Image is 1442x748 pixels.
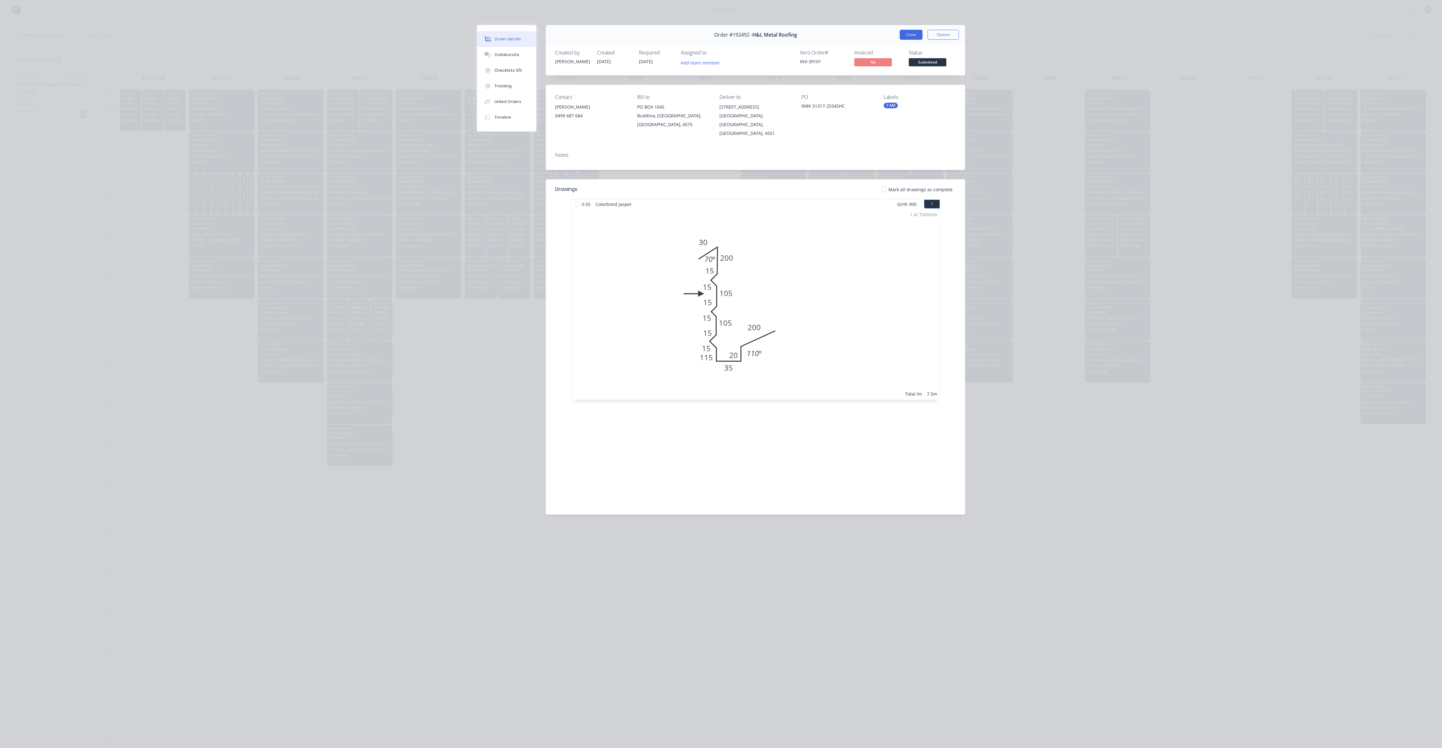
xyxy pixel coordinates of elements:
[681,50,744,56] div: Assigned to
[900,30,923,40] button: Close
[477,94,536,110] button: Linked Orders
[719,111,791,138] div: [GEOGRAPHIC_DATA], [GEOGRAPHIC_DATA], [GEOGRAPHIC_DATA], 4551
[928,30,959,40] button: Options
[800,58,847,65] div: INV-39101
[477,31,536,47] button: Order details
[897,200,917,209] span: Girth 900
[637,111,709,129] div: Buddina, [GEOGRAPHIC_DATA], [GEOGRAPHIC_DATA], 4575
[884,103,898,108] div: 7 AM
[714,32,752,38] span: Order #192492 -
[593,200,634,209] span: Colorbond Jasper
[597,50,632,56] div: Created
[494,83,512,89] div: Tracking
[719,94,791,100] div: Deliver to
[637,94,709,100] div: Bill to
[571,209,940,400] div: 0201530152002001535151510511510515110º70º1 at 7500mmTotal lm7.5m
[637,103,709,111] div: PO BOX 1045
[639,50,673,56] div: Required
[752,32,797,38] span: H&L Metal Roofing
[905,391,922,397] div: Total lm
[719,103,791,138] div: [STREET_ADDRESS][GEOGRAPHIC_DATA], [GEOGRAPHIC_DATA], [GEOGRAPHIC_DATA], 4551
[719,103,791,111] div: [STREET_ADDRESS]
[555,103,627,111] div: [PERSON_NAME]
[555,94,627,100] div: Contact
[639,59,653,64] span: [DATE]
[494,99,521,105] div: Linked Orders
[681,58,724,67] button: Add team member
[494,115,511,120] div: Timeline
[555,186,577,193] div: Drawings
[801,94,873,100] div: PO
[888,186,953,193] span: Mark all drawings as complete
[909,50,956,56] div: Status
[678,58,724,67] button: Add team member
[494,36,521,42] div: Order details
[579,200,593,209] span: 0.55
[555,58,590,65] div: [PERSON_NAME]
[884,94,956,100] div: Labels
[477,110,536,125] button: Timeline
[854,58,892,66] span: No
[555,152,956,158] div: Notes
[801,103,873,111] div: RMK 51317-25545HC
[854,50,901,56] div: Invoiced
[927,391,937,397] div: 7.5m
[477,63,536,78] button: Checklists 0/0
[910,211,937,218] div: 1 at 7500mm
[555,50,590,56] div: Created by
[477,47,536,63] button: Collaborate
[494,52,519,58] div: Collaborate
[800,50,847,56] div: Xero Order #
[909,58,946,66] span: Submitted
[494,68,522,73] div: Checklists 0/0
[477,78,536,94] button: Tracking
[637,103,709,129] div: PO BOX 1045Buddina, [GEOGRAPHIC_DATA], [GEOGRAPHIC_DATA], 4575
[555,111,627,120] div: 0499 687 684
[555,103,627,123] div: [PERSON_NAME]0499 687 684
[597,59,611,64] span: [DATE]
[909,58,946,68] button: Submitted
[924,200,940,208] button: 1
